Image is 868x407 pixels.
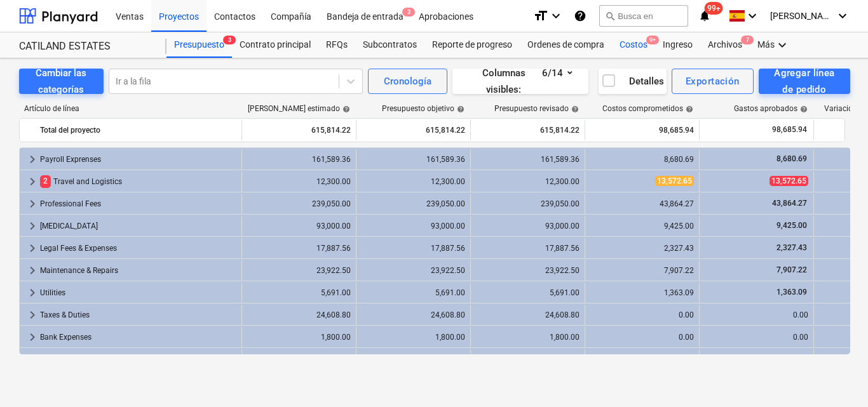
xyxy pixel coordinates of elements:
span: help [569,105,579,113]
div: 5,691.00 [362,288,465,297]
div: 239,050.00 [476,199,580,208]
span: 3 [402,8,415,17]
div: [MEDICAL_DATA] [40,216,236,236]
div: Taxes & Duties [40,305,236,325]
div: 24,608.80 [362,310,465,319]
div: 12,300.00 [476,177,580,186]
div: 1,800.00 [362,333,465,342]
div: 239,050.00 [362,199,465,208]
div: 12,300.00 [362,177,465,186]
div: Costos comprometidos [602,104,693,113]
div: Reporte de progreso [424,32,520,58]
div: CATILAND ESTATES [19,40,151,53]
i: Base de conocimientos [574,8,587,23]
div: 0.00 [590,333,694,342]
div: Bank Expenses [40,327,236,347]
div: Legal Fees & Expenses [40,238,236,258]
div: Más [750,32,797,58]
span: keyboard_arrow_right [25,263,40,278]
span: 99+ [705,2,723,15]
span: 3 [223,36,236,44]
a: Archivos7 [700,32,750,58]
span: keyboard_arrow_right [25,174,40,189]
span: help [683,105,693,113]
button: Columnas visibles:6/14 [452,69,588,94]
div: 0.00 [705,333,808,342]
div: Cambiar las categorías [34,65,88,98]
div: Professional Fees [40,194,236,214]
div: Archivos [700,32,750,58]
button: Cambiar las categorías [19,69,104,94]
div: 23,922.50 [247,266,351,275]
div: 17,887.56 [247,244,351,253]
div: Agregar línea de pedido [773,65,836,98]
span: 43,864.27 [771,199,808,208]
span: help [340,105,350,113]
i: notifications [698,8,711,23]
span: 8,680.69 [775,154,808,163]
i: keyboard_arrow_down [835,8,850,23]
span: 13,572.65 [770,176,808,186]
div: 98,685.94 [590,120,694,140]
div: 93,000.00 [247,222,351,230]
span: 98,685.94 [771,124,808,135]
div: Presupuesto revisado [494,104,579,113]
button: Exportación [672,69,754,94]
div: Detalles [601,73,664,90]
span: keyboard_arrow_right [25,352,40,367]
div: Presupuesto [166,32,232,58]
div: 615,814.22 [362,120,465,140]
div: 24,608.80 [247,310,351,319]
div: 5,691.00 [476,288,580,297]
span: 9+ [646,36,659,44]
div: 161,589.36 [362,155,465,164]
div: 0.00 [705,310,808,319]
a: Contrato principal [232,32,318,58]
div: 615,814.22 [476,120,580,140]
div: 17,887.56 [362,244,465,253]
iframe: Chat Widget [804,346,868,407]
div: Cronología [384,73,431,90]
span: keyboard_arrow_right [25,307,40,323]
div: Presupuesto objetivo [382,104,465,113]
i: keyboard_arrow_down [775,37,790,53]
div: Travel and Logistics [40,171,236,192]
div: 93,000.00 [476,222,580,230]
a: Ingreso [655,32,700,58]
a: Ordenes de compra [520,32,612,58]
a: RFQs [318,32,355,58]
div: 161,589.36 [476,155,580,164]
span: keyboard_arrow_right [25,152,40,167]
div: 23,922.50 [476,266,580,275]
button: Cronología [368,69,447,94]
div: 9,425.00 [590,222,694,230]
a: Presupuesto3 [166,32,232,58]
span: keyboard_arrow_right [25,285,40,300]
span: 2,327.43 [775,243,808,252]
div: 2,327.43 [590,244,694,253]
div: 615,814.22 [247,120,351,140]
span: keyboard_arrow_right [25,241,40,256]
span: 13,572.65 [655,176,694,186]
span: 7,907.22 [775,265,808,274]
div: Artículo de línea [19,104,241,113]
div: 17,887.56 [476,244,580,253]
div: 0.00 [590,310,694,319]
div: 1,800.00 [476,333,580,342]
div: Administrative Expenses [40,349,236,370]
div: 23,922.50 [362,266,465,275]
div: 12,300.00 [247,177,351,186]
div: 1,800.00 [247,333,351,342]
div: 7,907.22 [590,266,694,275]
a: Subcontratos [355,32,424,58]
span: keyboard_arrow_right [25,218,40,234]
div: 239,050.00 [247,199,351,208]
span: keyboard_arrow_right [25,196,40,211]
div: 161,589.36 [247,155,351,164]
button: Busca en [599,5,688,27]
div: Costos [612,32,655,58]
span: search [605,11,615,21]
span: keyboard_arrow_right [25,330,40,345]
